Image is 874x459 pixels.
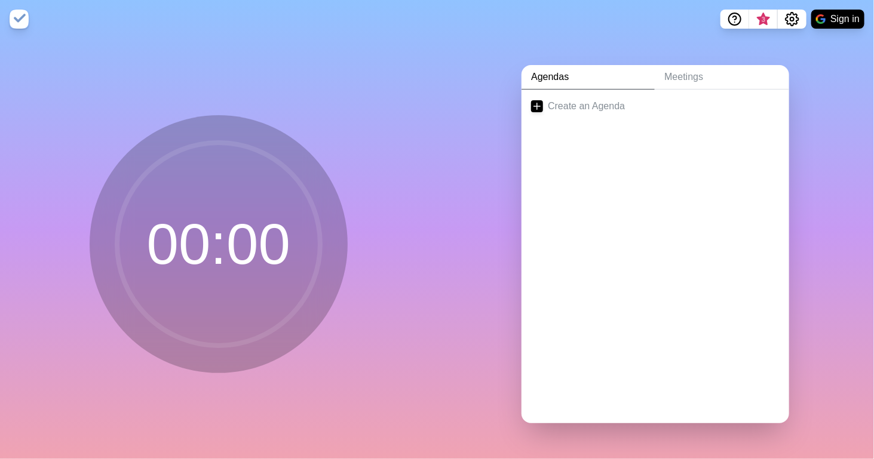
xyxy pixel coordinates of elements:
button: Settings [778,10,806,29]
a: Agendas [522,65,655,90]
a: Meetings [655,65,789,90]
a: Create an Agenda [522,90,789,123]
img: timeblocks logo [10,10,29,29]
span: 3 [759,15,768,24]
button: What’s new [749,10,778,29]
button: Sign in [811,10,864,29]
img: google logo [816,14,826,24]
button: Help [720,10,749,29]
